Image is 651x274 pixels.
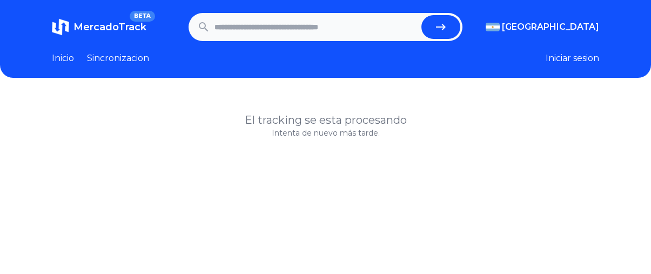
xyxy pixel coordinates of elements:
a: Sincronizacion [87,52,149,65]
button: [GEOGRAPHIC_DATA] [486,21,599,34]
button: Iniciar sesion [546,52,599,65]
p: Intenta de nuevo más tarde. [52,128,599,138]
img: Argentina [486,23,500,31]
a: MercadoTrackBETA [52,18,146,36]
span: [GEOGRAPHIC_DATA] [502,21,599,34]
span: MercadoTrack [73,21,146,33]
h1: El tracking se esta procesando [52,112,599,128]
span: BETA [130,11,155,22]
a: Inicio [52,52,74,65]
img: MercadoTrack [52,18,69,36]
